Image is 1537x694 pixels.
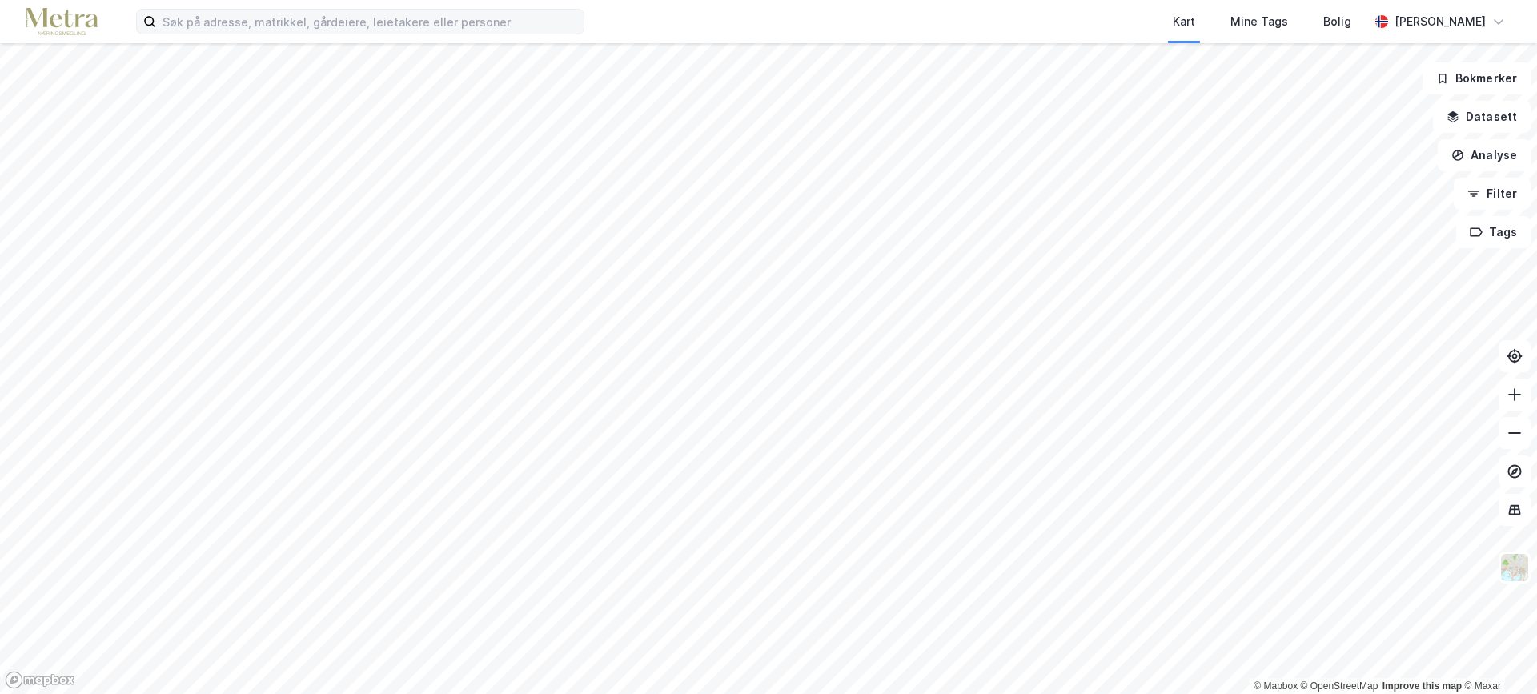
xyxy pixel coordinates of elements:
[1499,552,1530,583] img: Z
[26,8,98,36] img: metra-logo.256734c3b2bbffee19d4.png
[1433,101,1531,133] button: Datasett
[1323,12,1351,31] div: Bolig
[1423,62,1531,94] button: Bokmerker
[1301,680,1378,692] a: OpenStreetMap
[1438,139,1531,171] button: Analyse
[1230,12,1288,31] div: Mine Tags
[1457,617,1537,694] iframe: Chat Widget
[1395,12,1486,31] div: [PERSON_NAME]
[1254,680,1298,692] a: Mapbox
[1382,680,1462,692] a: Improve this map
[156,10,584,34] input: Søk på adresse, matrikkel, gårdeiere, leietakere eller personer
[1456,216,1531,248] button: Tags
[1454,178,1531,210] button: Filter
[5,671,75,689] a: Mapbox homepage
[1173,12,1195,31] div: Kart
[1457,617,1537,694] div: Kontrollprogram for chat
